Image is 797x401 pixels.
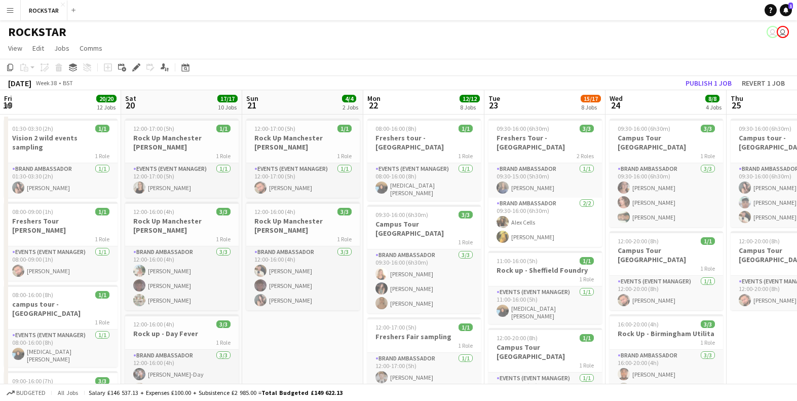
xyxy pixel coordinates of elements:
[216,320,231,328] span: 3/3
[367,353,481,387] app-card-role: Brand Ambassador1/112:00-17:00 (5h)[PERSON_NAME]
[3,99,12,111] span: 19
[610,246,723,264] h3: Campus Tour [GEOGRAPHIC_DATA]
[50,42,73,55] a: Jobs
[217,95,238,102] span: 17/17
[701,125,715,132] span: 3/3
[701,320,715,328] span: 3/3
[738,77,789,90] button: Revert 1 job
[124,99,136,111] span: 20
[56,389,80,396] span: All jobs
[21,1,67,20] button: ROCKSTAR
[246,246,360,310] app-card-role: Brand Ambassador3/312:00-16:00 (4h)[PERSON_NAME][PERSON_NAME][PERSON_NAME]
[488,251,602,324] app-job-card: 11:00-16:00 (5h)1/1Rock up - Sheffield Foundry1 RoleEvents (Event Manager)1/111:00-16:00 (5h)[MED...
[96,95,117,102] span: 20/20
[343,103,358,111] div: 2 Jobs
[375,125,416,132] span: 08:00-16:00 (8h)
[731,94,743,103] span: Thu
[610,133,723,152] h3: Campus Tour [GEOGRAPHIC_DATA]
[459,125,473,132] span: 1/1
[125,119,239,198] app-job-card: 12:00-17:00 (5h)1/1Rock Up Manchester [PERSON_NAME]1 RoleEvents (Event Manager)1/112:00-17:00 (5h...
[133,208,174,215] span: 12:00-16:00 (4h)
[97,103,116,111] div: 12 Jobs
[706,103,722,111] div: 4 Jobs
[125,163,239,198] app-card-role: Events (Event Manager)1/112:00-17:00 (5h)[PERSON_NAME]
[497,257,538,265] span: 11:00-16:00 (5h)
[488,266,602,275] h3: Rock up - Sheffield Foundry
[739,125,791,132] span: 09:30-16:00 (6h30m)
[367,119,481,201] app-job-card: 08:00-16:00 (8h)1/1Freshers tour - [GEOGRAPHIC_DATA]1 RoleEvents (Event Manager)1/108:00-16:00 (8...
[459,211,473,218] span: 3/3
[488,343,602,361] h3: Campus Tour [GEOGRAPHIC_DATA]
[460,95,480,102] span: 12/12
[580,125,594,132] span: 3/3
[95,377,109,385] span: 3/3
[261,389,343,396] span: Total Budgeted £149 622.13
[700,339,715,346] span: 1 Role
[245,99,258,111] span: 21
[216,339,231,346] span: 1 Role
[125,216,239,235] h3: Rock Up Manchester [PERSON_NAME]
[618,237,659,245] span: 12:00-20:00 (8h)
[610,163,723,227] app-card-role: Brand Ambassador3/309:30-16:00 (6h30m)[PERSON_NAME][PERSON_NAME][PERSON_NAME]
[246,202,360,310] app-job-card: 12:00-16:00 (4h)3/3Rock Up Manchester [PERSON_NAME]1 RoleBrand Ambassador3/312:00-16:00 (4h)[PERS...
[125,246,239,310] app-card-role: Brand Ambassador3/312:00-16:00 (4h)[PERSON_NAME][PERSON_NAME][PERSON_NAME]
[54,44,69,53] span: Jobs
[33,79,59,87] span: Week 38
[367,205,481,313] app-job-card: 09:30-16:00 (6h30m)3/3Campus Tour [GEOGRAPHIC_DATA]1 RoleBrand Ambassador3/309:30-16:00 (6h30m)[P...
[337,235,352,243] span: 1 Role
[8,44,22,53] span: View
[4,133,118,152] h3: Vision 2 wild events sampling
[12,377,53,385] span: 09:00-16:00 (7h)
[254,125,295,132] span: 12:00-17:00 (5h)
[458,342,473,349] span: 1 Role
[4,246,118,281] app-card-role: Events (Event Manager)1/108:00-09:00 (1h)[PERSON_NAME]
[4,94,12,103] span: Fri
[375,211,428,218] span: 09:30-16:00 (6h30m)
[367,133,481,152] h3: Freshers tour - [GEOGRAPHIC_DATA]
[95,291,109,299] span: 1/1
[125,133,239,152] h3: Rock Up Manchester [PERSON_NAME]
[216,152,231,160] span: 1 Role
[610,119,723,227] div: 09:30-16:00 (6h30m)3/3Campus Tour [GEOGRAPHIC_DATA]1 RoleBrand Ambassador3/309:30-16:00 (6h30m)[P...
[133,125,174,132] span: 12:00-17:00 (5h)
[4,163,118,198] app-card-role: Brand Ambassador1/101:30-03:30 (2h)[PERSON_NAME]
[216,235,231,243] span: 1 Role
[488,119,602,247] app-job-card: 09:30-16:00 (6h30m)3/3Freshers Tour - [GEOGRAPHIC_DATA]2 RolesBrand Ambassador1/109:30-15:00 (5h3...
[337,208,352,215] span: 3/3
[125,202,239,310] app-job-card: 12:00-16:00 (4h)3/3Rock Up Manchester [PERSON_NAME]1 RoleBrand Ambassador3/312:00-16:00 (4h)[PERS...
[701,237,715,245] span: 1/1
[777,26,789,38] app-user-avatar: Ed Harvey
[8,78,31,88] div: [DATE]
[577,152,594,160] span: 2 Roles
[246,119,360,198] app-job-card: 12:00-17:00 (5h)1/1Rock Up Manchester [PERSON_NAME]1 RoleEvents (Event Manager)1/112:00-17:00 (5h...
[80,44,102,53] span: Comms
[497,334,538,342] span: 12:00-20:00 (8h)
[488,133,602,152] h3: Freshers Tour - [GEOGRAPHIC_DATA]
[700,152,715,160] span: 1 Role
[610,276,723,310] app-card-role: Events (Event Manager)1/112:00-20:00 (8h)[PERSON_NAME]
[610,231,723,310] app-job-card: 12:00-20:00 (8h)1/1Campus Tour [GEOGRAPHIC_DATA]1 RoleEvents (Event Manager)1/112:00-20:00 (8h)[P...
[579,361,594,369] span: 1 Role
[95,125,109,132] span: 1/1
[4,300,118,318] h3: campus tour - [GEOGRAPHIC_DATA]
[5,387,47,398] button: Budgeted
[4,202,118,281] app-job-card: 08:00-09:00 (1h)1/1Freshers Tour [PERSON_NAME]1 RoleEvents (Event Manager)1/108:00-09:00 (1h)[PER...
[8,24,66,40] h1: ROCKSTAR
[581,95,601,102] span: 15/17
[700,265,715,272] span: 1 Role
[95,318,109,326] span: 1 Role
[497,125,549,132] span: 09:30-16:00 (6h30m)
[4,285,118,367] app-job-card: 08:00-16:00 (8h)1/1campus tour - [GEOGRAPHIC_DATA]1 RoleEvents (Event Manager)1/108:00-16:00 (8h)...
[580,334,594,342] span: 1/1
[4,42,26,55] a: View
[579,275,594,283] span: 1 Role
[460,103,479,111] div: 8 Jobs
